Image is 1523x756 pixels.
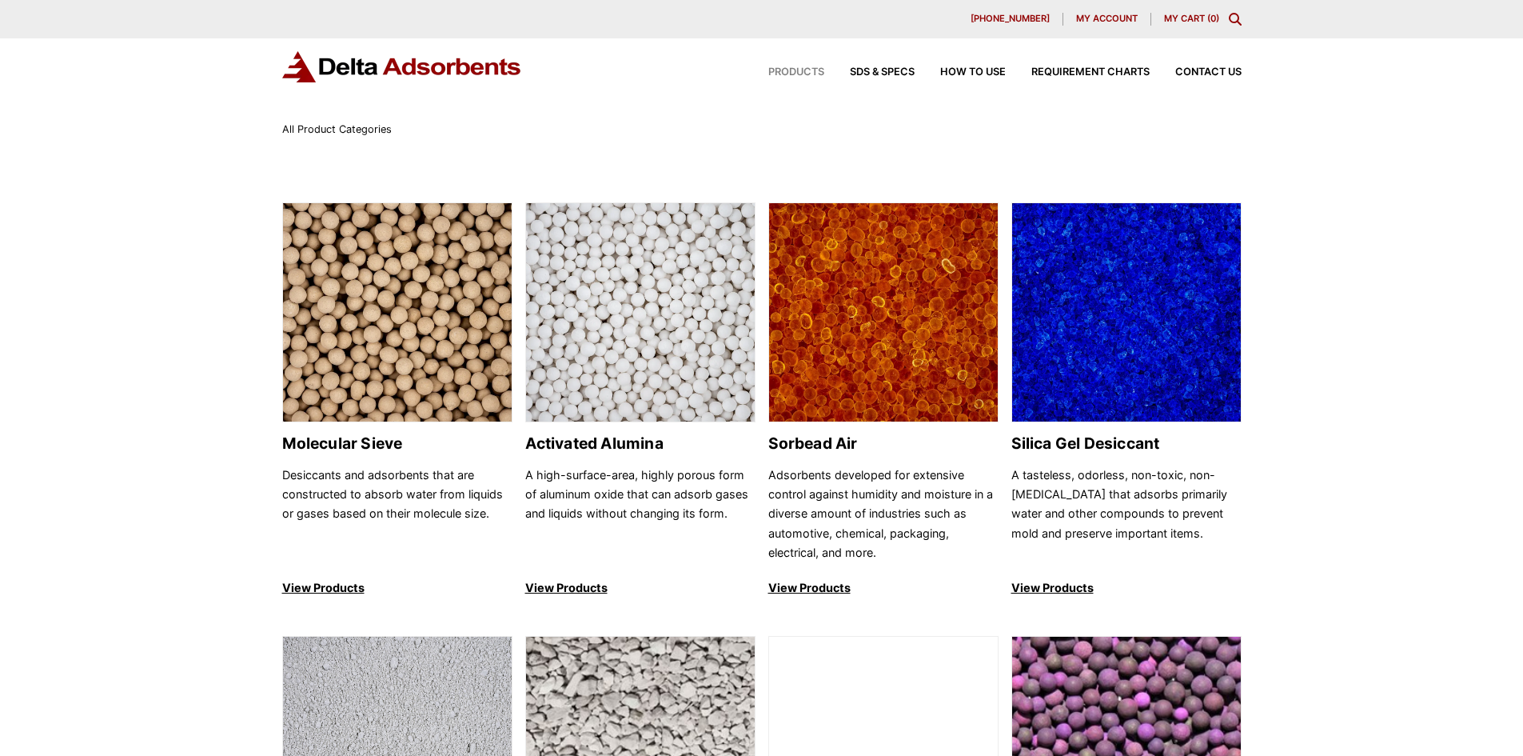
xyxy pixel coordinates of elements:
p: View Products [282,578,512,598]
a: Requirement Charts [1006,67,1150,78]
h2: Activated Alumina [525,434,756,453]
span: SDS & SPECS [850,67,915,78]
span: All Product Categories [282,123,392,135]
span: 0 [1210,13,1216,24]
a: How to Use [915,67,1006,78]
img: Delta Adsorbents [282,51,522,82]
p: View Products [1011,578,1242,598]
h2: Sorbead Air [768,434,999,453]
h2: Silica Gel Desiccant [1011,434,1242,453]
p: View Products [525,578,756,598]
span: Products [768,67,824,78]
a: [PHONE_NUMBER] [958,13,1063,26]
span: How to Use [940,67,1006,78]
img: Activated Alumina [526,203,755,423]
p: A tasteless, odorless, non-toxic, non-[MEDICAL_DATA] that adsorbs primarily water and other compo... [1011,466,1242,563]
a: SDS & SPECS [824,67,915,78]
span: Requirement Charts [1031,67,1150,78]
a: Silica Gel Desiccant Silica Gel Desiccant A tasteless, odorless, non-toxic, non-[MEDICAL_DATA] th... [1011,202,1242,598]
a: Molecular Sieve Molecular Sieve Desiccants and adsorbents that are constructed to absorb water fr... [282,202,512,598]
p: View Products [768,578,999,598]
a: Contact Us [1150,67,1242,78]
span: [PHONE_NUMBER] [971,14,1050,23]
span: Contact Us [1175,67,1242,78]
img: Silica Gel Desiccant [1012,203,1241,423]
span: My account [1076,14,1138,23]
h2: Molecular Sieve [282,434,512,453]
div: Toggle Modal Content [1229,13,1242,26]
img: Molecular Sieve [283,203,512,423]
img: Sorbead Air [769,203,998,423]
a: Products [743,67,824,78]
a: My account [1063,13,1151,26]
p: Desiccants and adsorbents that are constructed to absorb water from liquids or gases based on the... [282,466,512,563]
p: Adsorbents developed for extensive control against humidity and moisture in a diverse amount of i... [768,466,999,563]
a: Sorbead Air Sorbead Air Adsorbents developed for extensive control against humidity and moisture ... [768,202,999,598]
a: My Cart (0) [1164,13,1219,24]
a: Activated Alumina Activated Alumina A high-surface-area, highly porous form of aluminum oxide tha... [525,202,756,598]
p: A high-surface-area, highly porous form of aluminum oxide that can adsorb gases and liquids witho... [525,466,756,563]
